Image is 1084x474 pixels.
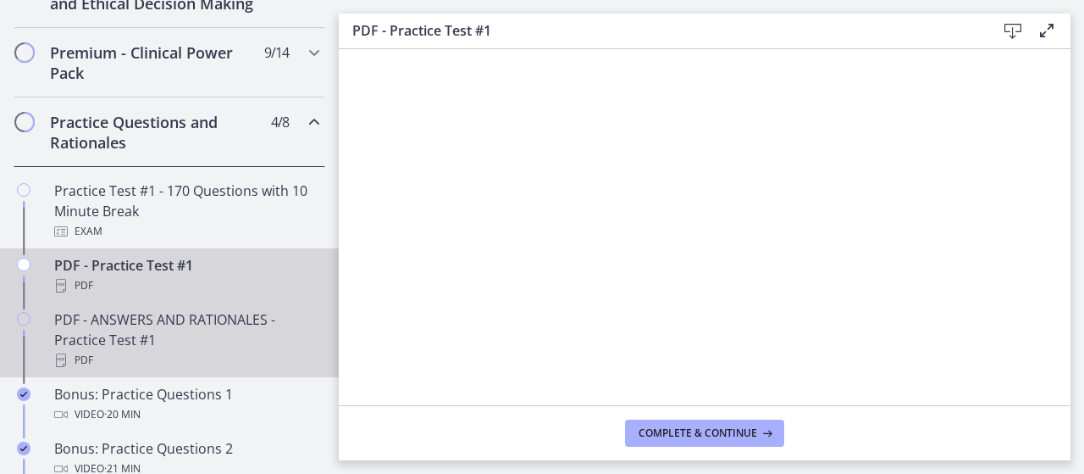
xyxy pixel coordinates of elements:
[17,442,30,455] i: Completed
[639,427,757,440] span: Complete & continue
[54,350,318,371] div: PDF
[17,388,30,401] i: Completed
[264,42,289,63] span: 9 / 14
[54,384,318,425] div: Bonus: Practice Questions 1
[50,112,257,153] h2: Practice Questions and Rationales
[54,221,318,242] div: Exam
[625,420,784,447] button: Complete & continue
[104,404,141,425] span: · 20 min
[352,20,969,41] h3: PDF - Practice Test #1
[50,42,257,83] h2: Premium - Clinical Power Pack
[54,276,318,296] div: PDF
[54,309,318,371] div: PDF - ANSWERS AND RATIONALES - Practice Test #1
[54,404,318,425] div: Video
[54,255,318,296] div: PDF - Practice Test #1
[271,112,289,132] span: 4 / 8
[54,181,318,242] div: Practice Test #1 - 170 Questions with 10 Minute Break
